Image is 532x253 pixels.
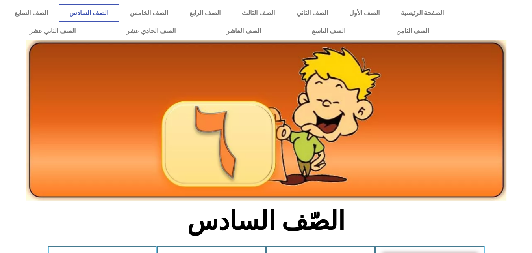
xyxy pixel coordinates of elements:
[390,4,454,22] a: الصفحة الرئيسية
[101,22,201,40] a: الصف الحادي عشر
[179,4,231,22] a: الصف الرابع
[136,206,396,236] h2: الصّف السادس
[286,4,339,22] a: الصف الثاني
[231,4,285,22] a: الصف الثالث
[4,22,101,40] a: الصف الثاني عشر
[119,4,179,22] a: الصف الخامس
[286,22,371,40] a: الصف التاسع
[59,4,119,22] a: الصف السادس
[371,22,454,40] a: الصف الثامن
[4,4,59,22] a: الصف السابع
[339,4,390,22] a: الصف الأول
[201,22,286,40] a: الصف العاشر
